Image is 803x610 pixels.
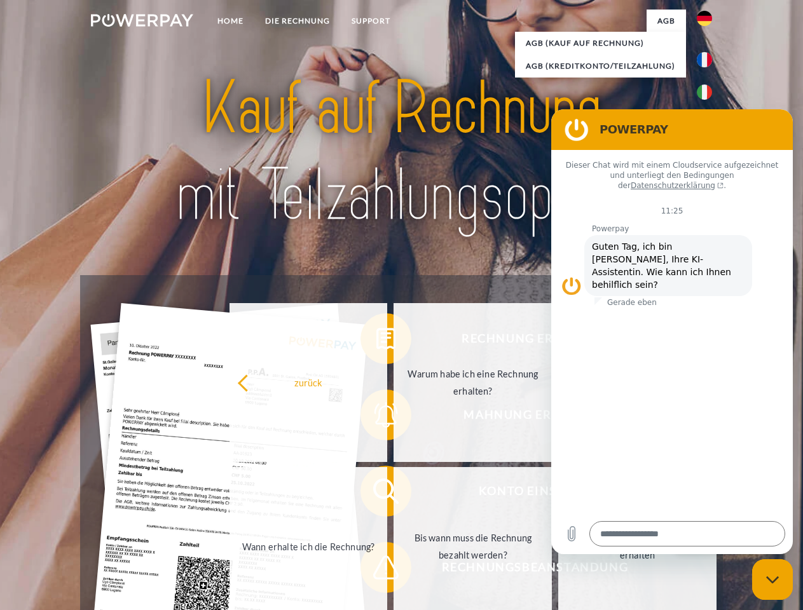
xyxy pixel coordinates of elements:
[341,10,401,32] a: SUPPORT
[752,559,793,600] iframe: Schaltfläche zum Öffnen des Messaging-Fensters; Konversation läuft
[697,52,712,67] img: fr
[237,538,380,555] div: Wann erhalte ich die Rechnung?
[515,55,686,78] a: AGB (Kreditkonto/Teilzahlung)
[237,374,380,391] div: zurück
[401,529,544,564] div: Bis wann muss die Rechnung bezahlt werden?
[91,14,193,27] img: logo-powerpay-white.svg
[551,109,793,554] iframe: Messaging-Fenster
[647,10,686,32] a: agb
[254,10,341,32] a: DIE RECHNUNG
[697,85,712,100] img: it
[515,32,686,55] a: AGB (Kauf auf Rechnung)
[121,61,682,243] img: title-powerpay_de.svg
[401,365,544,400] div: Warum habe ich eine Rechnung erhalten?
[697,11,712,26] img: de
[207,10,254,32] a: Home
